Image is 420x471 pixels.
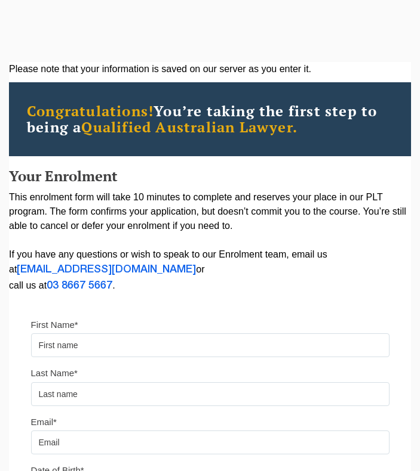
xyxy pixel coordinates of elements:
input: Email [31,430,390,454]
span: Congratulations! [27,101,154,120]
label: Email* [31,416,57,428]
h2: Your Enrolment [9,168,411,184]
label: First Name* [31,319,78,331]
h2: You’re taking the first step to being a [27,103,393,135]
span: Qualified Australian Lawyer. [81,117,298,137]
a: 03 8667 5667 [47,281,112,290]
input: Last name [31,382,390,406]
p: This enrolment form will take 10 minutes to complete and reserves your place in our PLT program. ... [9,190,411,294]
label: Last Name* [31,367,78,379]
input: First name [31,333,390,357]
div: Please note that your information is saved on our server as you enter it. [9,62,411,76]
a: [EMAIL_ADDRESS][DOMAIN_NAME] [17,265,196,274]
